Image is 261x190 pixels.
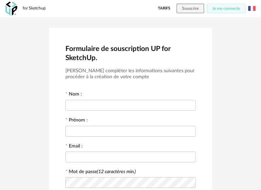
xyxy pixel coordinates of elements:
i: (12 caractères min.) [97,169,136,174]
span: Souscrire [182,6,199,10]
a: Tarifs [158,4,170,13]
img: fr [248,5,256,12]
button: Souscrire [177,4,204,13]
label: Mot de passe [69,169,136,174]
h2: Formulaire de souscription UP for SketchUp. [65,44,196,62]
div: for Sketchup [23,6,46,11]
button: Je me connecte [207,4,245,13]
span: Je me connecte [212,6,240,10]
h3: [PERSON_NAME] compléter les informations suivantes pour procéder à la création de votre compte [65,68,196,80]
img: OXP [5,2,17,16]
label: Nom : [65,92,82,98]
label: Email : [65,144,83,150]
label: Prénom : [65,118,88,124]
